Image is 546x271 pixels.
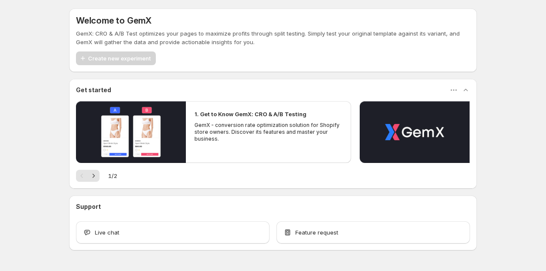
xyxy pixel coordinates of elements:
p: GemX - conversion rate optimization solution for Shopify store owners. Discover its features and ... [194,122,342,142]
h3: Support [76,202,101,211]
button: Play video [360,101,470,163]
span: Feature request [295,228,338,237]
button: Play video [76,101,186,163]
h2: 1. Get to Know GemX: CRO & A/B Testing [194,110,306,118]
button: Next [88,170,100,182]
nav: Pagination [76,170,100,182]
h3: Get started [76,86,111,94]
span: Live chat [95,228,119,237]
span: 1 / 2 [108,172,117,180]
p: GemX: CRO & A/B Test optimizes your pages to maximize profits through split testing. Simply test ... [76,29,470,46]
h5: Welcome to GemX [76,15,152,26]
